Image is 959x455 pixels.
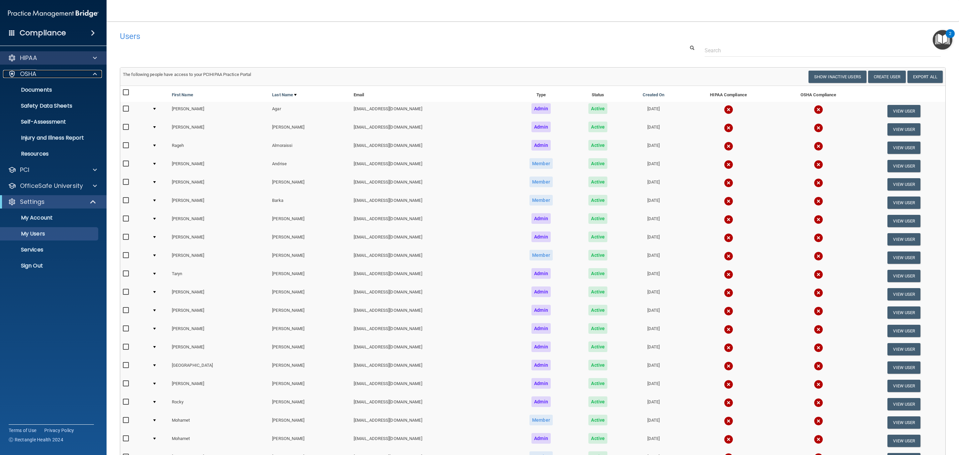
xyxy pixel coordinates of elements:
[169,248,270,267] td: [PERSON_NAME]
[351,139,510,157] td: [EMAIL_ADDRESS][DOMAIN_NAME]
[724,197,733,206] img: cross.ca9f0e7f.svg
[531,231,551,242] span: Admin
[624,212,683,230] td: [DATE]
[724,160,733,169] img: cross.ca9f0e7f.svg
[588,323,607,334] span: Active
[624,139,683,157] td: [DATE]
[9,436,63,443] span: Ⓒ Rectangle Health 2024
[814,233,823,242] img: cross.ca9f0e7f.svg
[624,157,683,175] td: [DATE]
[20,182,83,190] p: OfficeSafe University
[123,72,251,77] span: The following people have access to your PCIHIPAA Practice Portal
[724,178,733,188] img: cross.ca9f0e7f.svg
[887,215,920,227] button: View User
[8,182,97,190] a: OfficeSafe University
[814,361,823,371] img: cross.ca9f0e7f.svg
[774,86,863,102] th: OSHA Compliance
[724,123,733,133] img: cross.ca9f0e7f.svg
[169,395,270,413] td: Rocky
[169,157,270,175] td: [PERSON_NAME]
[624,248,683,267] td: [DATE]
[907,71,943,83] a: Export All
[624,175,683,194] td: [DATE]
[887,197,920,209] button: View User
[588,433,607,444] span: Active
[724,251,733,261] img: cross.ca9f0e7f.svg
[169,377,270,395] td: [PERSON_NAME]
[4,103,95,109] p: Safety Data Sheets
[588,378,607,389] span: Active
[624,194,683,212] td: [DATE]
[531,213,551,224] span: Admin
[588,122,607,132] span: Active
[814,160,823,169] img: cross.ca9f0e7f.svg
[531,103,551,114] span: Admin
[624,303,683,322] td: [DATE]
[531,378,551,389] span: Admin
[814,178,823,188] img: cross.ca9f0e7f.svg
[4,135,95,141] p: Injury and Illness Report
[588,213,607,224] span: Active
[4,230,95,237] p: My Users
[269,413,351,432] td: [PERSON_NAME]
[588,103,607,114] span: Active
[814,142,823,151] img: cross.ca9f0e7f.svg
[588,158,607,169] span: Active
[529,415,553,425] span: Member
[269,139,351,157] td: Almoraissi
[351,377,510,395] td: [EMAIL_ADDRESS][DOMAIN_NAME]
[269,358,351,377] td: [PERSON_NAME]
[351,395,510,413] td: [EMAIL_ADDRESS][DOMAIN_NAME]
[814,398,823,407] img: cross.ca9f0e7f.svg
[169,194,270,212] td: [PERSON_NAME]
[887,233,920,245] button: View User
[814,380,823,389] img: cross.ca9f0e7f.svg
[949,34,951,42] div: 2
[705,44,941,57] input: Search
[351,358,510,377] td: [EMAIL_ADDRESS][DOMAIN_NAME]
[531,396,551,407] span: Admin
[814,343,823,352] img: cross.ca9f0e7f.svg
[887,251,920,264] button: View User
[588,195,607,206] span: Active
[20,70,37,78] p: OSHA
[887,270,920,282] button: View User
[351,194,510,212] td: [EMAIL_ADDRESS][DOMAIN_NAME]
[269,248,351,267] td: [PERSON_NAME]
[529,250,553,260] span: Member
[724,361,733,371] img: cross.ca9f0e7f.svg
[814,416,823,426] img: cross.ca9f0e7f.svg
[269,194,351,212] td: Barka
[510,86,572,102] th: Type
[169,102,270,120] td: [PERSON_NAME]
[351,432,510,450] td: [EMAIL_ADDRESS][DOMAIN_NAME]
[724,380,733,389] img: cross.ca9f0e7f.svg
[351,267,510,285] td: [EMAIL_ADDRESS][DOMAIN_NAME]
[169,120,270,139] td: [PERSON_NAME]
[844,408,951,434] iframe: Drift Widget Chat Controller
[814,215,823,224] img: cross.ca9f0e7f.svg
[169,322,270,340] td: [PERSON_NAME]
[887,123,920,136] button: View User
[8,166,97,174] a: PCI
[9,427,36,434] a: Terms of Use
[351,322,510,340] td: [EMAIL_ADDRESS][DOMAIN_NAME]
[169,432,270,450] td: Mohamet
[351,86,510,102] th: Email
[351,230,510,248] td: [EMAIL_ADDRESS][DOMAIN_NAME]
[887,142,920,154] button: View User
[351,120,510,139] td: [EMAIL_ADDRESS][DOMAIN_NAME]
[724,343,733,352] img: cross.ca9f0e7f.svg
[4,151,95,157] p: Resources
[169,139,270,157] td: Rageh
[724,288,733,297] img: cross.ca9f0e7f.svg
[887,380,920,392] button: View User
[529,195,553,206] span: Member
[887,435,920,447] button: View User
[588,231,607,242] span: Active
[169,358,270,377] td: [GEOGRAPHIC_DATA]
[269,303,351,322] td: [PERSON_NAME]
[4,119,95,125] p: Self-Assessment
[269,395,351,413] td: [PERSON_NAME]
[4,262,95,269] p: Sign Out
